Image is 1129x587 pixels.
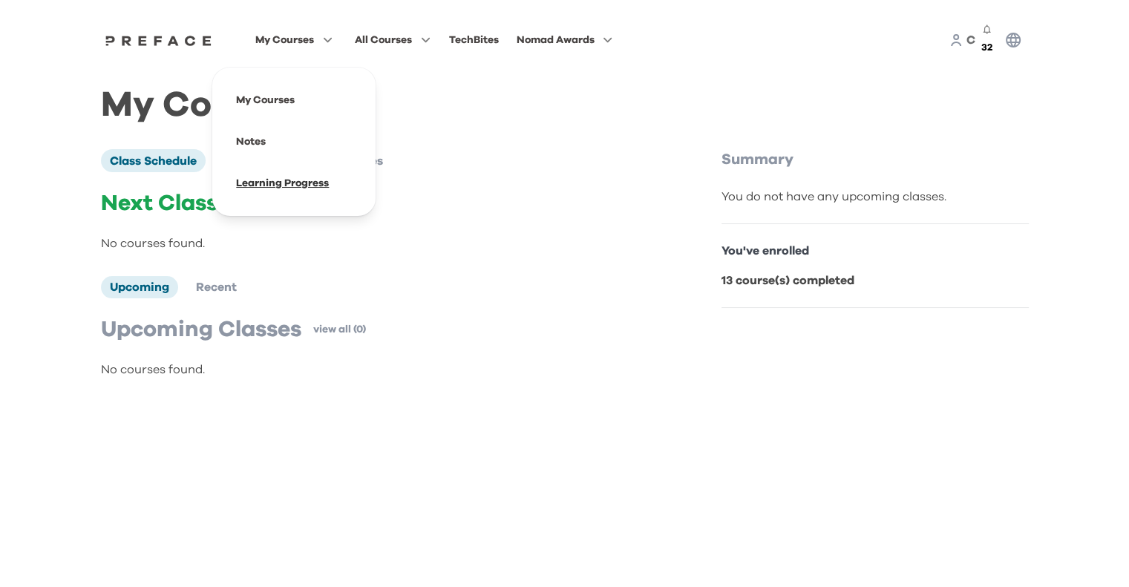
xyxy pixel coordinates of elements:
button: 32 [975,18,998,62]
p: Upcoming Classes [101,316,301,343]
button: All Courses [350,30,435,50]
span: Nomad Awards [516,31,594,49]
h1: My Courses [101,97,1029,114]
span: My Courses [255,31,314,49]
span: C [966,34,975,46]
b: 13 course(s) completed [721,275,854,286]
a: view all (0) [313,322,366,337]
a: Learning Progress [236,178,329,188]
p: No courses found. [101,361,659,378]
span: Class Schedule [110,155,197,167]
span: All Courses [355,31,412,49]
p: You've enrolled [721,242,1029,260]
a: Notes [236,137,266,147]
span: Upcoming [110,281,169,293]
p: Next Class [101,190,659,217]
div: You do not have any upcoming classes. [721,188,1029,206]
a: My Courses [236,95,295,105]
span: 32 [981,42,992,53]
span: Recent [196,281,237,293]
p: No courses found. [101,235,659,252]
p: Summary [721,149,1029,170]
div: TechBites [448,31,498,49]
a: C [966,31,975,49]
button: My Courses [251,30,337,50]
button: Nomad Awards [511,30,617,50]
img: Preface Logo [102,35,216,47]
a: Preface Logo [102,34,216,46]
